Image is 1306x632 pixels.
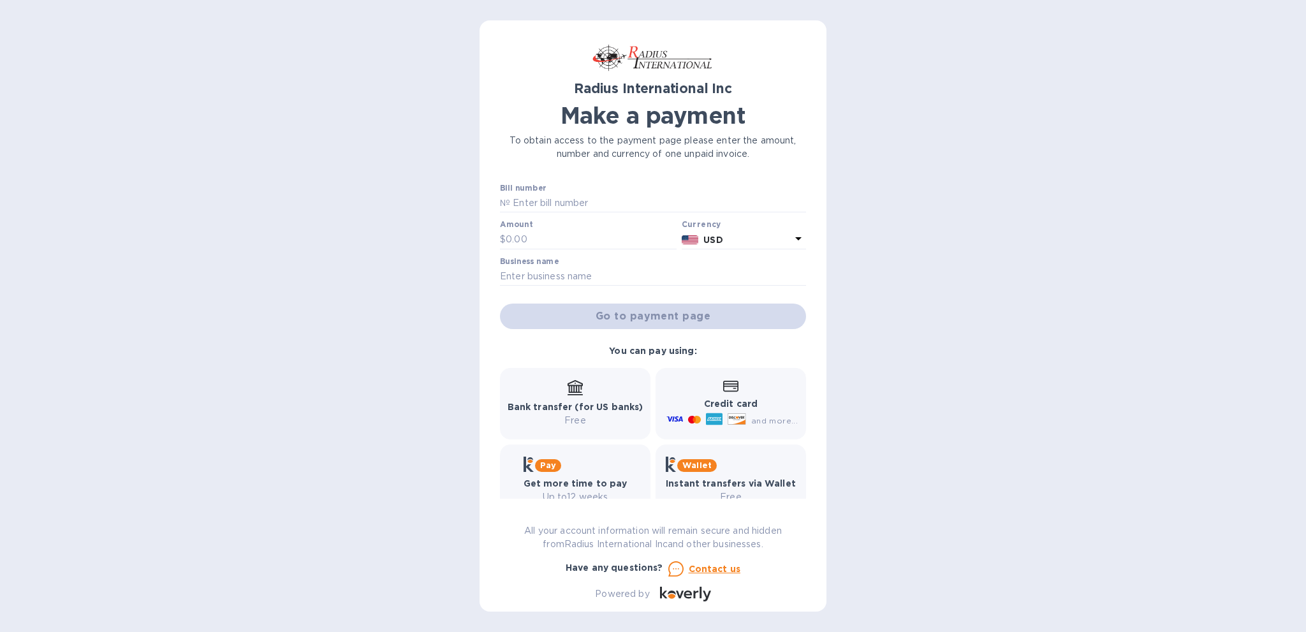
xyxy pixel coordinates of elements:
b: Currency [682,219,721,229]
b: Radius International Inc [574,80,732,96]
b: Credit card [704,399,758,409]
input: Enter business name [500,267,806,286]
b: Have any questions? [566,562,663,573]
b: Bank transfer (for US banks) [508,402,643,412]
b: Pay [540,460,556,470]
b: You can pay using: [609,346,696,356]
u: Contact us [689,564,741,574]
label: Amount [500,221,532,229]
label: Bill number [500,184,546,192]
p: № [500,196,510,210]
p: Up to 12 weeks [524,490,627,504]
img: USD [682,235,699,244]
p: $ [500,233,506,246]
p: Free [666,490,796,504]
p: Powered by [595,587,649,601]
b: Instant transfers via Wallet [666,478,796,489]
b: USD [703,235,723,245]
p: To obtain access to the payment page please enter the amount, number and currency of one unpaid i... [500,134,806,161]
input: Enter bill number [510,194,806,213]
p: Free [508,414,643,427]
h1: Make a payment [500,102,806,129]
p: All your account information will remain secure and hidden from Radius International Inc and othe... [500,524,806,551]
input: 0.00 [506,230,677,249]
label: Business name [500,258,559,265]
b: Wallet [682,460,712,470]
b: Get more time to pay [524,478,627,489]
span: and more... [751,416,798,425]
